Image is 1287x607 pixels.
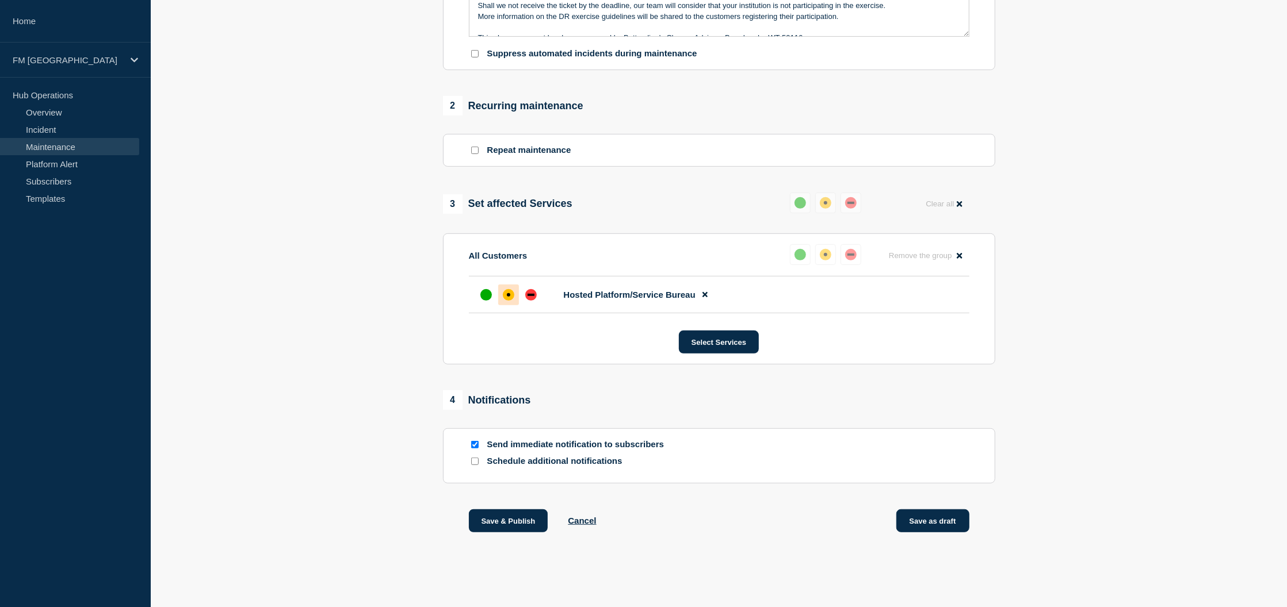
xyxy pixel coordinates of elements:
[679,331,759,354] button: Select Services
[480,289,492,301] div: up
[882,244,969,267] button: Remove the group
[487,145,571,156] p: Repeat maintenance
[443,390,463,410] span: 4
[525,289,537,301] div: down
[443,194,463,214] span: 3
[471,441,479,448] input: Send immediate notification to subscribers
[478,1,960,11] p: Shall we not receive the ticket by the deadline, our team will consider that your institution is ...
[478,33,960,43] p: This change request has been approved by Bottomline’s Change Advisory Board under WT-59116.
[815,193,836,213] button: affected
[790,193,811,213] button: up
[13,55,123,65] p: FM [GEOGRAPHIC_DATA]
[841,193,861,213] button: down
[503,289,514,301] div: affected
[790,244,811,265] button: up
[443,96,463,116] span: 2
[478,11,960,22] p: More information on the DR exercise guidelines will be shared to the customers registering their ...
[820,249,831,260] div: affected
[469,509,548,532] button: Save & Publish
[443,194,572,214] div: Set affected Services
[564,290,696,299] span: Hosted Platform/Service Bureau
[443,390,531,410] div: Notifications
[795,197,806,209] div: up
[795,249,806,260] div: up
[471,147,479,154] input: Repeat maintenance
[845,197,857,209] div: down
[919,193,969,215] button: Clear all
[469,251,528,260] p: All Customers
[568,516,596,525] button: Cancel
[487,456,671,467] p: Schedule additional notifications
[845,249,857,260] div: down
[487,48,697,59] p: Suppress automated incidents during maintenance
[443,96,583,116] div: Recurring maintenance
[487,439,671,450] p: Send immediate notification to subscribers
[896,509,969,532] button: Save as draft
[815,244,836,265] button: affected
[889,251,952,260] span: Remove the group
[471,458,479,465] input: Schedule additional notifications
[471,50,479,57] input: Suppress automated incidents during maintenance
[841,244,861,265] button: down
[820,197,831,209] div: affected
